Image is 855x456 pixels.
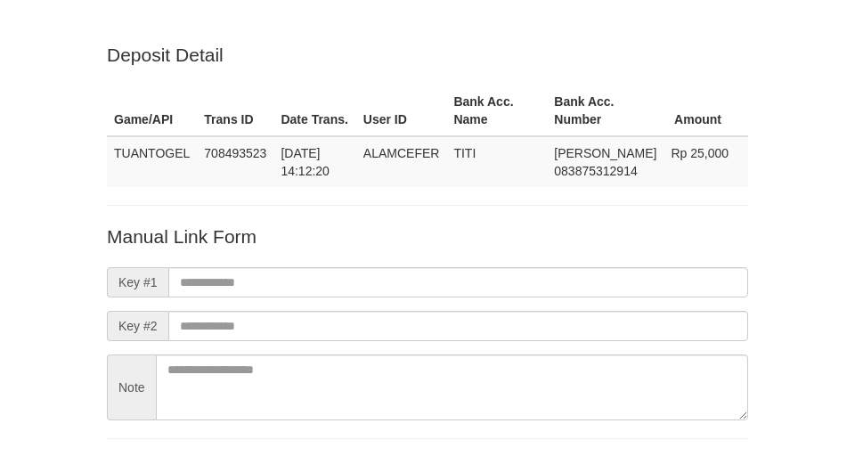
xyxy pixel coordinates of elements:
[671,146,729,160] span: Rp 25,000
[197,85,273,136] th: Trans ID
[107,42,748,68] p: Deposit Detail
[664,85,748,136] th: Amount
[107,267,168,297] span: Key #1
[453,146,476,160] span: TITI
[107,224,748,249] p: Manual Link Form
[363,146,440,160] span: ALAMCEFER
[107,136,197,187] td: TUANTOGEL
[554,164,637,178] span: Copy 083875312914 to clipboard
[107,311,168,341] span: Key #2
[107,85,197,136] th: Game/API
[547,85,664,136] th: Bank Acc. Number
[107,354,156,420] span: Note
[273,85,355,136] th: Date Trans.
[197,136,273,187] td: 708493523
[446,85,547,136] th: Bank Acc. Name
[281,146,330,178] span: [DATE] 14:12:20
[554,146,656,160] span: [PERSON_NAME]
[356,85,447,136] th: User ID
